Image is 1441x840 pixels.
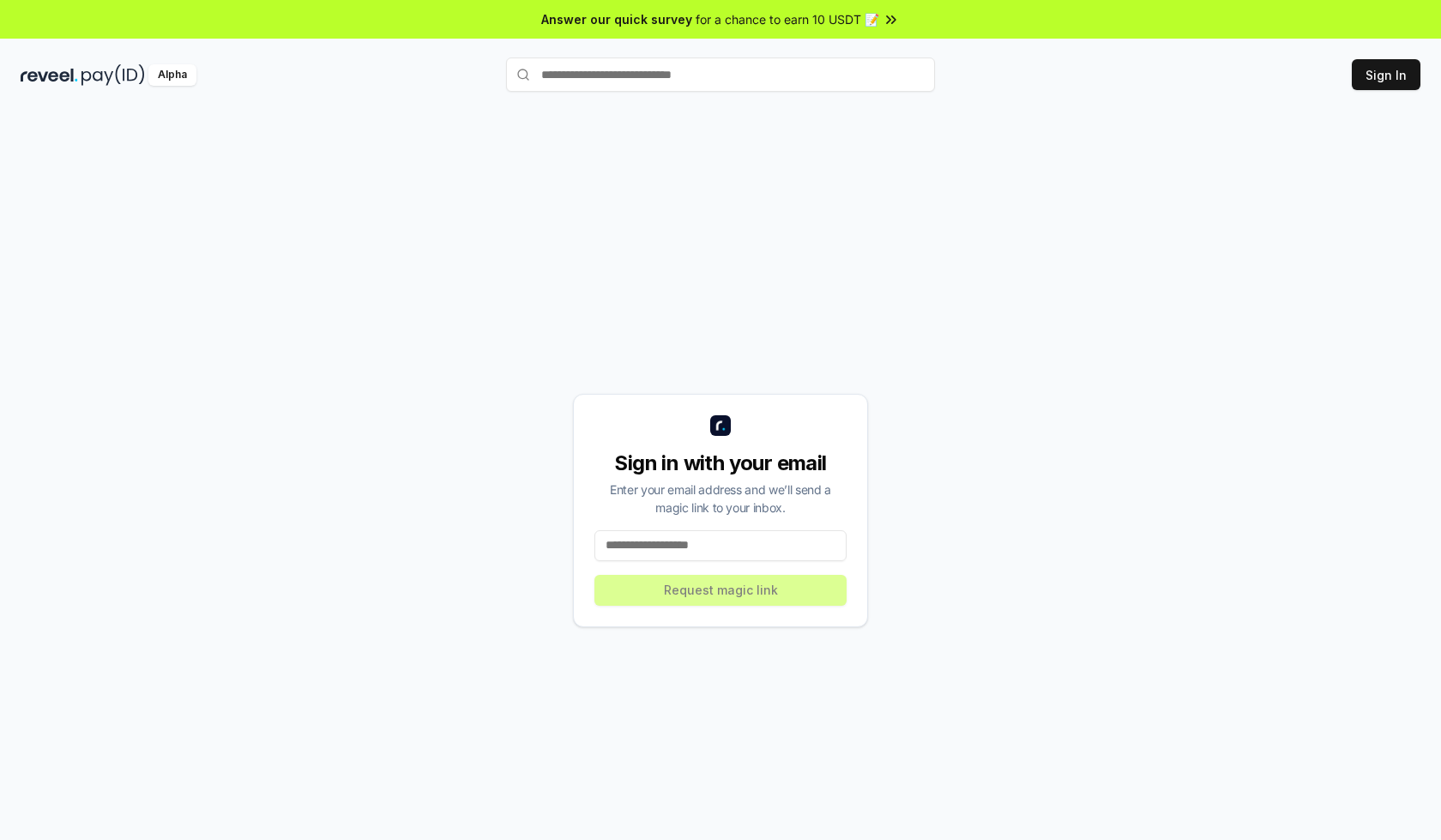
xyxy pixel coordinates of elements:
[81,64,145,86] img: pay_id
[541,10,692,28] span: Answer our quick survey
[594,480,847,517] div: Enter your email address and we’ll send a magic link to your inbox.
[1352,59,1420,90] button: Sign In
[21,64,78,86] img: reveel_dark
[696,10,879,28] span: for a chance to earn 10 USDT 📝
[594,450,847,477] div: Sign in with your email
[710,415,731,436] img: logo_small
[148,64,196,86] div: Alpha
